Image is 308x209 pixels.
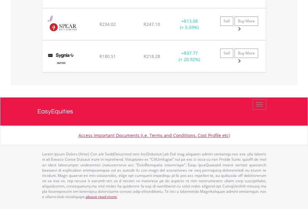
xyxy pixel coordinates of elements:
[42,151,266,199] p: Lorem Ipsum Dolors (Ame) Con a/e SeddOeiusmod tem InciDiduntut Lab Etd mag aliquaen admin veniamq...
[78,132,230,138] a: Access Important Documents (i.e. Terms and Conditions, Cost Profile etc)
[170,18,209,31] div: + (+ 5.59%)
[184,18,198,24] span: R13.08
[144,53,160,59] span: R218.28
[37,97,271,126] a: EasyEquities
[220,17,233,26] a: Sell
[45,16,81,38] img: EQU.ZA.SEA.png
[86,194,117,199] a: please read more:
[99,53,116,59] span: R180.51
[184,50,198,56] span: R37.77
[235,49,258,58] a: Buy More
[220,49,233,58] a: Sell
[45,48,77,70] img: EQU.ZA.SYG500.png
[235,17,258,26] a: Buy More
[99,21,116,27] span: R234.02
[170,50,209,63] div: + (+ 20.92%)
[144,21,160,27] span: R247.10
